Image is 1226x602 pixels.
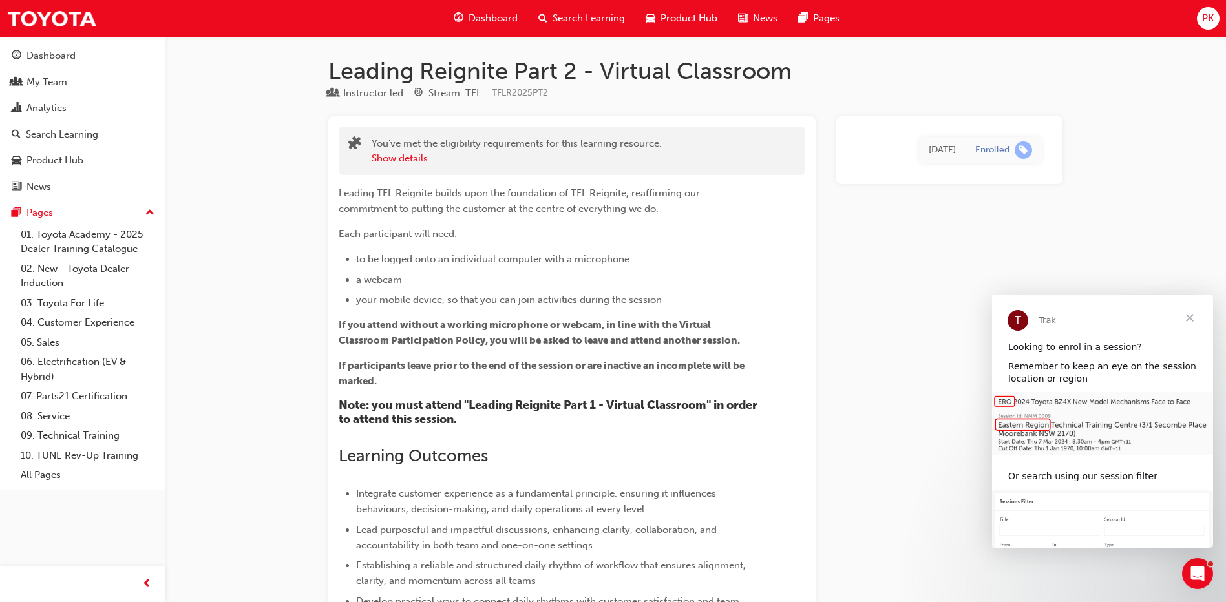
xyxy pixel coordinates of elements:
span: learningRecordVerb_ENROLL-icon [1015,141,1032,159]
span: pages-icon [12,207,21,219]
button: Pages [5,201,160,225]
span: search-icon [12,129,21,141]
a: 01. Toyota Academy - 2025 Dealer Training Catalogue [16,225,160,259]
div: Search Learning [26,127,98,142]
a: 08. Service [16,406,160,426]
span: Pages [813,11,840,26]
span: to be logged onto an individual computer with a microphone [356,253,629,265]
span: Search Learning [553,11,625,26]
span: puzzle-icon [348,138,361,152]
a: 02. New - Toyota Dealer Induction [16,259,160,293]
span: up-icon [145,205,154,222]
a: 03. Toyota For Life [16,293,160,313]
a: search-iconSearch Learning [528,5,635,32]
span: Leading TFL Reignite builds upon the foundation of TFL Reignite, reaffirming our commitment to pu... [339,187,703,214]
a: Dashboard [5,44,160,68]
span: prev-icon [142,576,152,592]
a: 09. Technical Training [16,426,160,446]
div: Type [328,85,403,101]
span: target-icon [414,88,423,99]
div: Fri May 30 2025 10:37:55 GMT+1000 (Australian Eastern Standard Time) [929,143,956,158]
span: Note: you must attend "Leading Reignite Part 1 - Virtual Classroom" in order to attend this session. [339,398,760,426]
button: PK [1197,7,1220,30]
a: News [5,175,160,199]
span: learningResourceType_INSTRUCTOR_LED-icon [328,88,338,99]
iframe: Intercom live chat [1182,558,1213,589]
a: My Team [5,70,160,94]
span: your mobile device, so that you can join activities during the session [356,294,662,306]
h1: Leading Reignite Part 2 - Virtual Classroom [328,57,1062,85]
span: news-icon [12,182,21,193]
span: guage-icon [454,10,463,26]
a: news-iconNews [728,5,788,32]
div: My Team [26,75,67,90]
span: Lead purposeful and impactful discussions, enhancing clarity, collaboration, and accountability i... [356,524,719,551]
button: Show details [372,151,428,166]
img: Trak [6,4,97,33]
span: news-icon [738,10,748,26]
button: DashboardMy TeamAnalyticsSearch LearningProduct HubNews [5,41,160,201]
span: Dashboard [469,11,518,26]
span: chart-icon [12,103,21,114]
a: Analytics [5,96,160,120]
div: Instructor led [343,86,403,101]
span: Integrate customer experience as a fundamental principle. ensuring it influences behaviours, deci... [356,488,719,515]
div: News [26,180,51,194]
a: All Pages [16,465,160,485]
span: a webcam [356,274,402,285]
div: You've met the eligibility requirements for this learning resource. [372,136,662,165]
a: 10. TUNE Rev-Up Training [16,446,160,466]
span: PK [1202,11,1214,26]
span: If you attend without a working microphone or webcam, in line with the Virtual Classroom Particip... [339,319,740,346]
a: 05. Sales [16,333,160,353]
a: 04. Customer Experience [16,313,160,333]
a: guage-iconDashboard [443,5,528,32]
a: pages-iconPages [788,5,850,32]
a: 07. Parts21 Certification [16,386,160,406]
span: Each participant will need: [339,228,457,240]
span: If participants leave prior to the end of the session or are inactive an incomplete will be marked. [339,360,746,387]
span: News [753,11,777,26]
div: Analytics [26,101,67,116]
span: Learning Outcomes [339,446,488,466]
span: car-icon [12,155,21,167]
div: Dashboard [26,48,76,63]
a: Product Hub [5,149,160,172]
span: guage-icon [12,50,21,62]
div: Stream [414,85,481,101]
span: search-icon [538,10,547,26]
a: Search Learning [5,123,160,147]
div: Product Hub [26,153,83,168]
span: Learning resource code [492,87,548,98]
span: Product Hub [661,11,717,26]
iframe: Intercom live chat message [992,295,1213,548]
span: people-icon [12,77,21,88]
div: Pages [26,205,53,220]
div: Stream: TFL [428,86,481,101]
span: pages-icon [798,10,808,26]
span: Establishing a reliable and structured daily rhythm of workflow that ensures alignment, clarity, ... [356,559,748,586]
a: 06. Electrification (EV & Hybrid) [16,352,160,386]
a: car-iconProduct Hub [635,5,728,32]
div: Enrolled [975,144,1009,156]
span: car-icon [646,10,655,26]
